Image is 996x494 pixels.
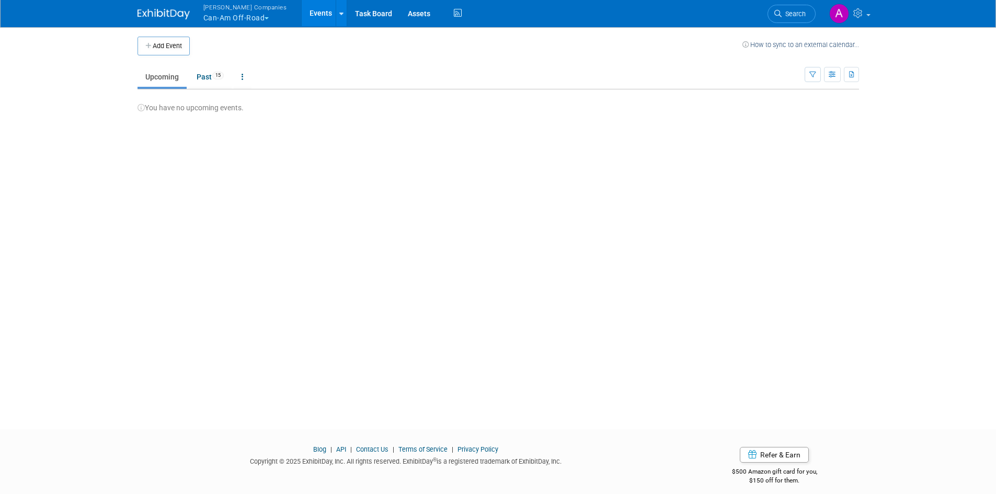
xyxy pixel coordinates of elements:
img: Amy Brickweg [829,4,849,24]
span: You have no upcoming events. [138,104,244,112]
div: Copyright © 2025 ExhibitDay, Inc. All rights reserved. ExhibitDay is a registered trademark of Ex... [138,454,675,466]
a: Blog [313,445,326,453]
a: Search [768,5,816,23]
a: API [336,445,346,453]
button: Add Event [138,37,190,55]
img: ExhibitDay [138,9,190,19]
span: | [348,445,354,453]
a: Past15 [189,67,232,87]
span: Search [782,10,806,18]
span: | [328,445,335,453]
span: | [390,445,397,453]
a: Upcoming [138,67,187,87]
span: | [449,445,456,453]
sup: ® [433,457,437,463]
a: Contact Us [356,445,388,453]
a: How to sync to an external calendar... [742,41,859,49]
span: [PERSON_NAME] Companies [203,2,287,13]
span: 15 [212,72,224,79]
a: Privacy Policy [457,445,498,453]
a: Refer & Earn [740,447,809,463]
a: Terms of Service [398,445,448,453]
div: $500 Amazon gift card for you, [690,461,859,485]
div: $150 off for them. [690,476,859,485]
